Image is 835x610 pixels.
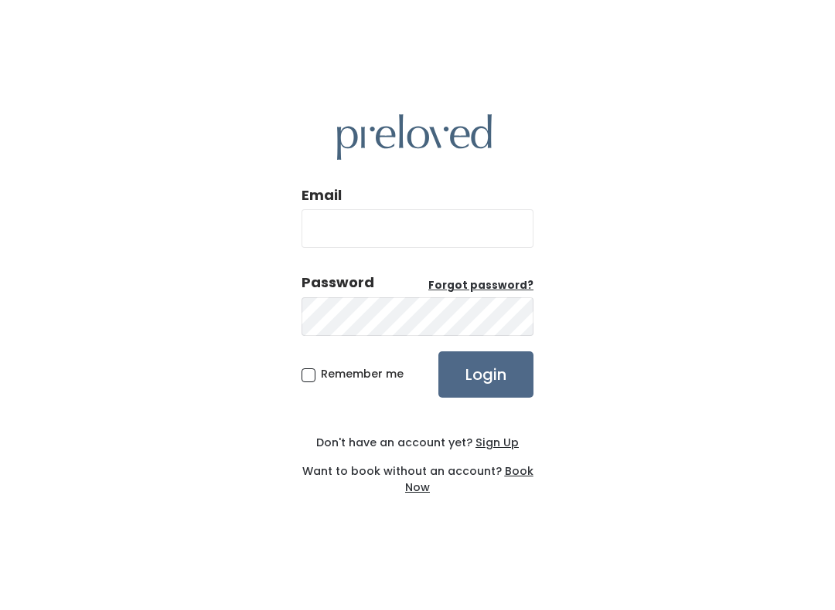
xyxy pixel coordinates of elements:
[438,351,533,398] input: Login
[405,463,533,495] a: Book Now
[302,185,342,205] label: Email
[321,366,404,381] span: Remember me
[337,114,492,160] img: preloved logo
[302,451,533,496] div: Want to book without an account?
[302,435,533,451] div: Don't have an account yet?
[302,273,374,293] div: Password
[472,435,519,450] a: Sign Up
[428,278,533,293] u: Forgot password?
[475,435,519,450] u: Sign Up
[428,278,533,293] a: Forgot password?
